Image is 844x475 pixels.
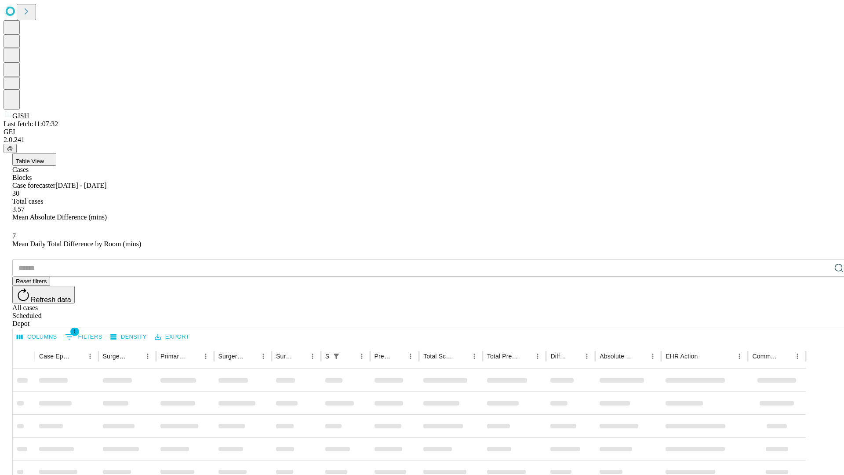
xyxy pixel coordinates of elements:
button: Menu [468,350,480,362]
button: Menu [142,350,154,362]
span: Table View [16,158,44,164]
button: Density [108,330,149,344]
button: Menu [531,350,544,362]
button: @ [4,144,17,153]
button: Sort [245,350,257,362]
button: Show filters [63,330,105,344]
div: Predicted In Room Duration [375,353,392,360]
span: 3.57 [12,205,25,213]
div: 2.0.241 [4,136,840,144]
div: 1 active filter [330,350,342,362]
span: Last fetch: 11:07:32 [4,120,58,128]
button: Sort [519,350,531,362]
button: Menu [306,350,319,362]
button: Menu [404,350,417,362]
button: Refresh data [12,286,75,303]
button: Sort [634,350,647,362]
span: 7 [12,232,16,240]
span: Reset filters [16,278,47,285]
button: Sort [294,350,306,362]
button: Sort [129,350,142,362]
button: Sort [187,350,200,362]
button: Sort [698,350,711,362]
div: Surgeon Name [103,353,128,360]
button: Export [153,330,192,344]
button: Reset filters [12,277,50,286]
button: Sort [456,350,468,362]
span: Refresh data [31,296,71,303]
div: Total Scheduled Duration [423,353,455,360]
button: Menu [647,350,659,362]
button: Sort [72,350,84,362]
button: Sort [568,350,581,362]
button: Sort [392,350,404,362]
div: Primary Service [160,353,186,360]
button: Menu [84,350,96,362]
button: Menu [257,350,269,362]
span: [DATE] - [DATE] [55,182,106,189]
button: Sort [343,350,356,362]
div: Surgery Date [276,353,293,360]
button: Menu [581,350,593,362]
button: Sort [779,350,791,362]
div: Difference [550,353,568,360]
div: EHR Action [666,353,698,360]
span: Mean Daily Total Difference by Room (mins) [12,240,141,248]
span: @ [7,145,13,152]
div: GEI [4,128,840,136]
div: Surgery Name [218,353,244,360]
span: GJSH [12,112,29,120]
div: Total Predicted Duration [487,353,519,360]
button: Menu [733,350,746,362]
span: Mean Absolute Difference (mins) [12,213,107,221]
div: Case Epic Id [39,353,71,360]
span: Case forecaster [12,182,55,189]
div: Comments [752,353,778,360]
button: Menu [200,350,212,362]
span: 30 [12,190,19,197]
div: Absolute Difference [600,353,633,360]
button: Menu [356,350,368,362]
span: 1 [70,327,79,336]
button: Table View [12,153,56,166]
div: Scheduled In Room Duration [325,353,329,360]
button: Select columns [15,330,59,344]
button: Menu [791,350,804,362]
button: Show filters [330,350,342,362]
span: Total cases [12,197,43,205]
